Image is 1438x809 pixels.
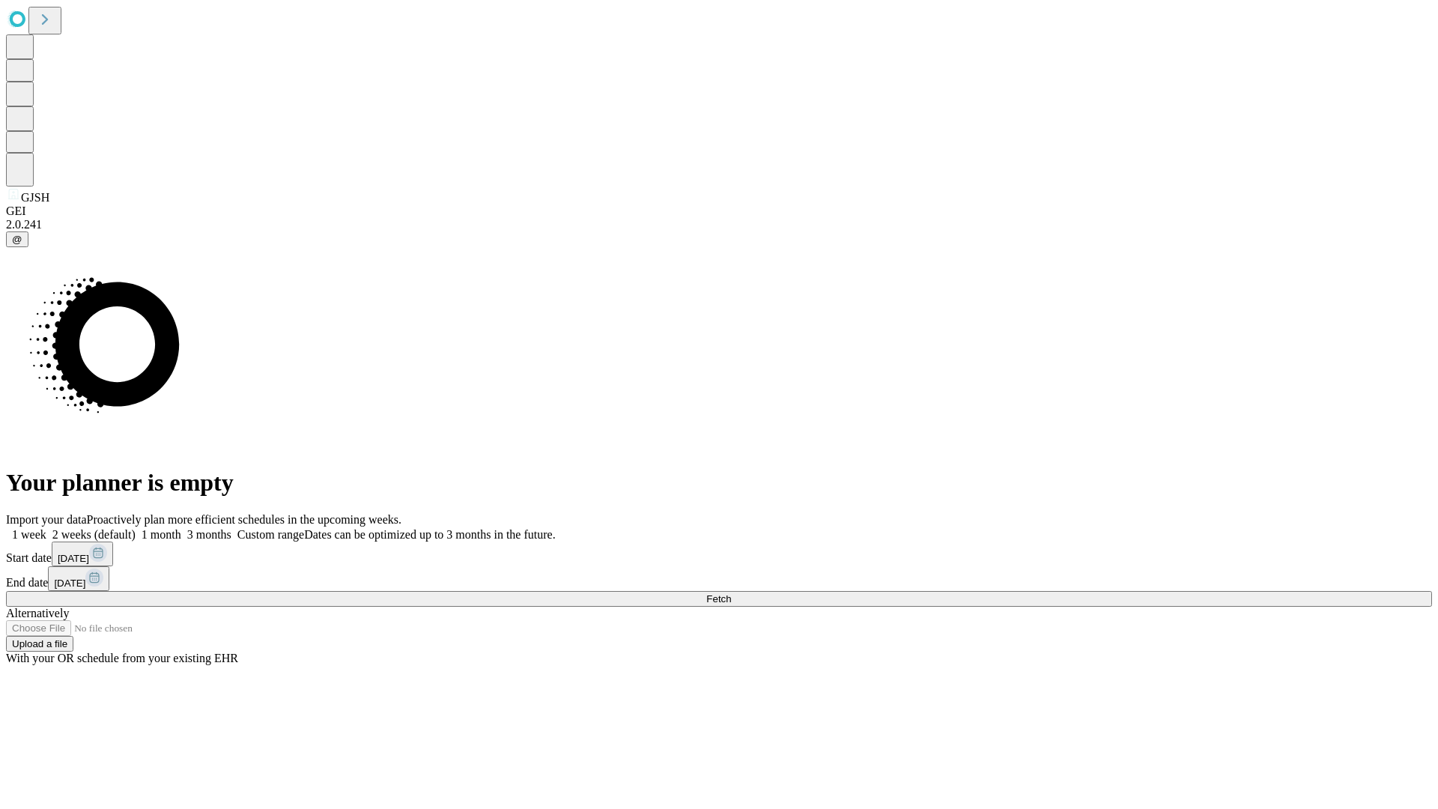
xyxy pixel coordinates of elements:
span: GJSH [21,191,49,204]
button: [DATE] [48,566,109,591]
span: Fetch [706,593,731,605]
div: End date [6,566,1432,591]
button: @ [6,231,28,247]
span: Custom range [237,528,304,541]
span: Import your data [6,513,87,526]
span: 3 months [187,528,231,541]
span: Dates can be optimized up to 3 months in the future. [304,528,555,541]
div: 2.0.241 [6,218,1432,231]
span: @ [12,234,22,245]
span: 1 month [142,528,181,541]
div: Start date [6,542,1432,566]
span: 2 weeks (default) [52,528,136,541]
span: [DATE] [54,578,85,589]
button: Fetch [6,591,1432,607]
span: With your OR schedule from your existing EHR [6,652,238,664]
span: Alternatively [6,607,69,619]
button: [DATE] [52,542,113,566]
div: GEI [6,204,1432,218]
button: Upload a file [6,636,73,652]
span: [DATE] [58,553,89,564]
h1: Your planner is empty [6,469,1432,497]
span: Proactively plan more efficient schedules in the upcoming weeks. [87,513,401,526]
span: 1 week [12,528,46,541]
